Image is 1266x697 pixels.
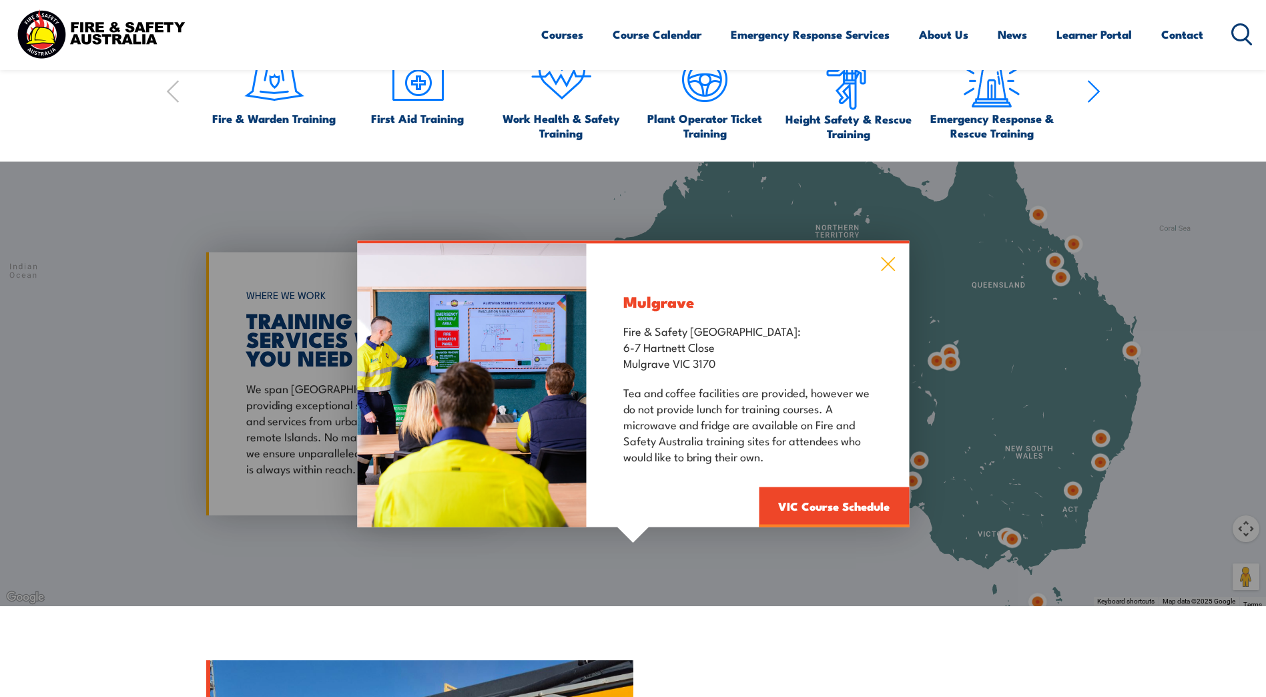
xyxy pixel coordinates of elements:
[783,111,914,141] span: Height Safety & Rescue Training
[639,111,770,140] span: Plant Operator Ticket Training
[212,48,336,126] a: Fire & Warden Training
[623,383,872,463] p: Tea and coffee facilities are provided, however we do not provide lunch for training courses. A m...
[998,17,1027,52] a: News
[243,48,306,111] img: icon-1
[623,293,872,308] h3: Mulgrave
[613,17,701,52] a: Course Calendar
[731,17,890,52] a: Emergency Response Services
[639,48,770,140] a: Plant Operator Ticket Training
[357,243,587,527] img: Fire Safety Advisor training in a classroom with a trainer showing safety information on a tv scr...
[623,322,872,370] p: Fire & Safety [GEOGRAPHIC_DATA]: 6-7 Hartnett Close Mulgrave VIC 3170
[759,487,909,527] a: VIC Course Schedule
[541,17,583,52] a: Courses
[212,111,336,126] span: Fire & Warden Training
[673,48,736,111] img: icon-5
[926,111,1057,140] span: Emergency Response & Rescue Training
[817,48,880,111] img: icon-6
[386,48,449,111] img: icon-2
[1161,17,1203,52] a: Contact
[496,111,627,140] span: Work Health & Safety Training
[960,48,1023,111] img: Emergency Response Icon
[783,48,914,141] a: Height Safety & Rescue Training
[926,48,1057,140] a: Emergency Response & Rescue Training
[1056,17,1132,52] a: Learner Portal
[919,17,968,52] a: About Us
[371,111,464,126] span: First Aid Training
[371,48,464,126] a: First Aid Training
[530,48,593,111] img: icon-4
[496,48,627,140] a: Work Health & Safety Training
